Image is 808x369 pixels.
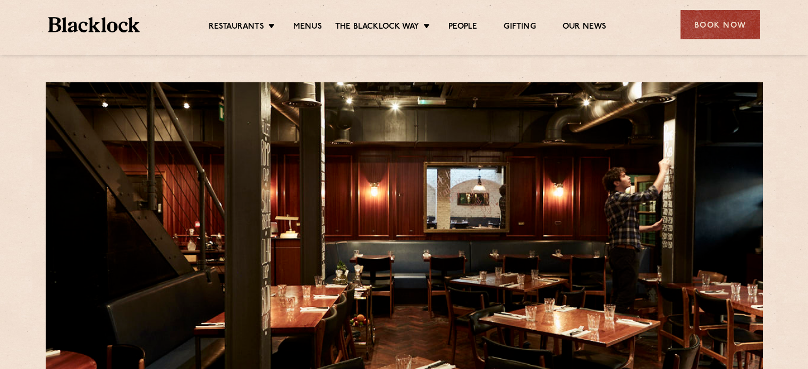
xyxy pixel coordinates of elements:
[293,22,322,33] a: Menus
[504,22,535,33] a: Gifting
[335,22,419,33] a: The Blacklock Way
[48,17,140,32] img: BL_Textured_Logo-footer-cropped.svg
[563,22,607,33] a: Our News
[681,10,760,39] div: Book Now
[209,22,264,33] a: Restaurants
[448,22,477,33] a: People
